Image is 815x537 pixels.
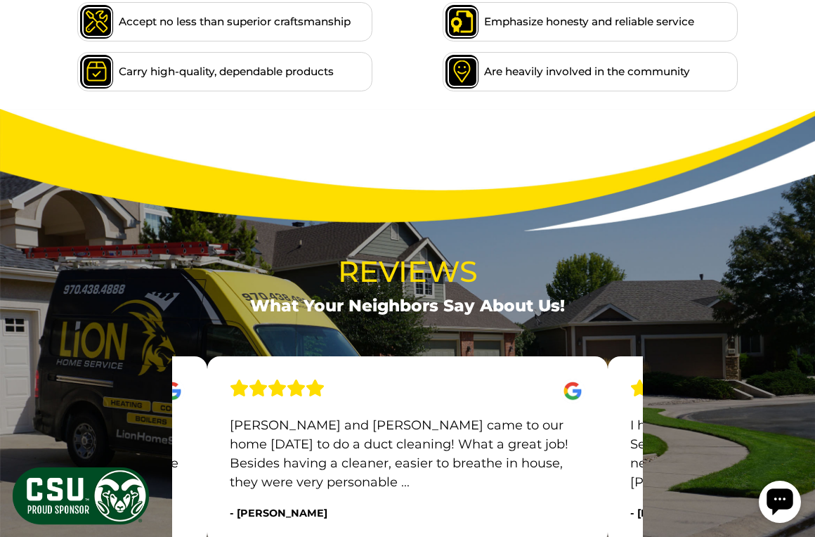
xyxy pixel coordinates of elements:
span: What Your Neighbors Say About Us! [250,293,565,318]
span: Carry high-quality, dependable products [119,63,334,80]
span: Are heavily involved in the community [484,63,690,80]
p: [PERSON_NAME] and [PERSON_NAME] came to our home [DATE] to do a duct cleaning! What a great job! ... [230,416,585,492]
img: Google Icon [560,379,585,403]
span: Reviews [338,250,478,293]
span: Emphasize honesty and reliable service [484,13,694,30]
span: - [PERSON_NAME] [630,507,728,519]
div: Open chat widget [6,6,48,48]
img: Google Icon [159,379,185,403]
span: - [PERSON_NAME] [230,507,327,519]
span: Accept no less than superior craftsmanship [119,13,351,30]
img: CSU Sponsor Badge [11,465,151,526]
